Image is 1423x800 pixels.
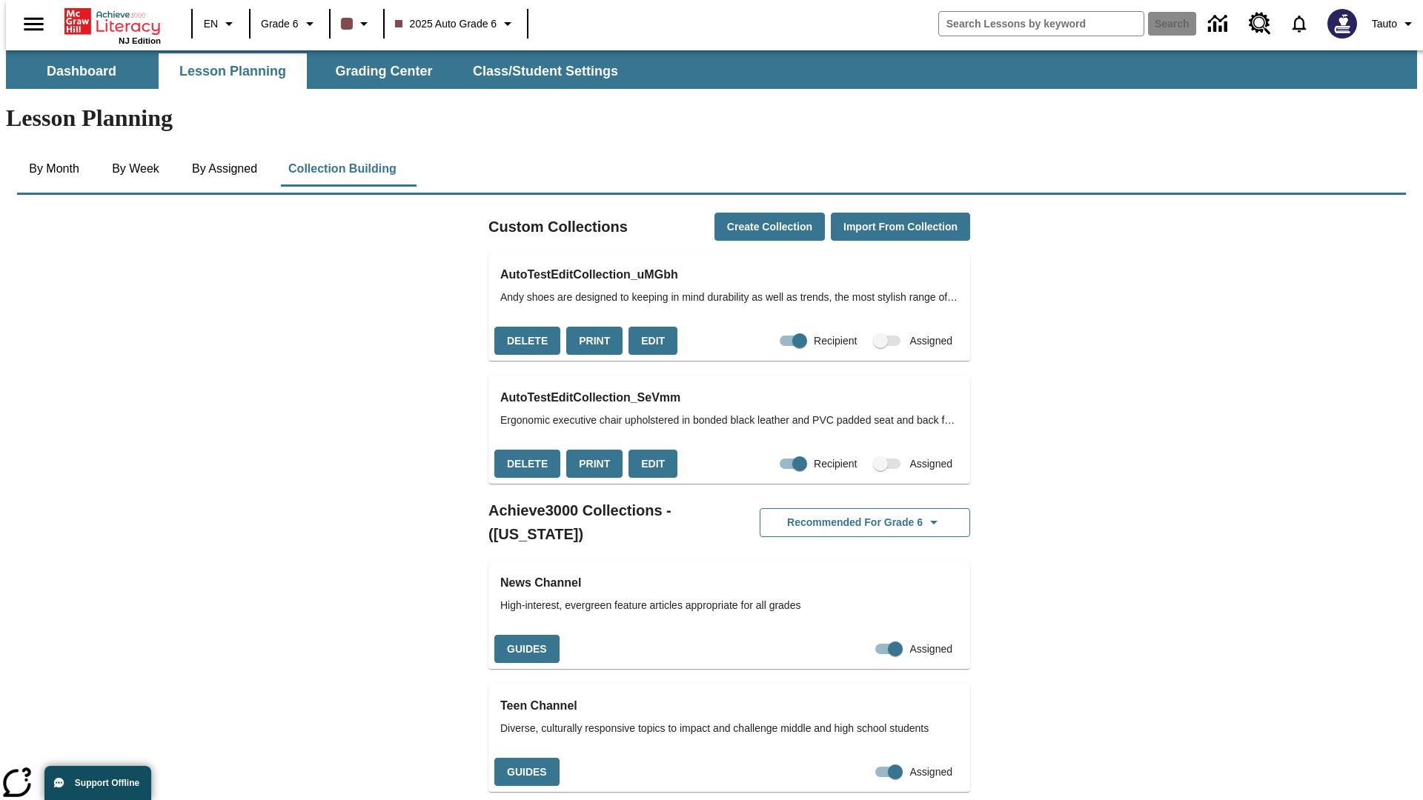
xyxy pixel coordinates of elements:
h3: News Channel [500,573,958,593]
div: SubNavbar [6,53,631,89]
h3: AutoTestEditCollection_uMGbh [500,264,958,285]
button: By Month [17,151,91,187]
button: Edit [628,450,677,479]
button: Class: 2025 Auto Grade 6, Select your class [389,10,523,37]
a: Resource Center, Will open in new tab [1240,4,1280,44]
h2: Custom Collections [488,215,628,239]
a: Notifications [1280,4,1318,43]
button: By Week [99,151,173,187]
button: Grading Center [310,53,458,89]
button: Print, will open in a new window [566,327,623,356]
button: Print, will open in a new window [566,450,623,479]
h1: Lesson Planning [6,104,1417,132]
div: SubNavbar [6,50,1417,89]
button: Guides [494,635,560,664]
button: Dashboard [7,53,156,89]
button: By Assigned [180,151,269,187]
button: Grade: Grade 6, Select a grade [255,10,325,37]
button: Select a new avatar [1318,4,1366,43]
span: 2025 Auto Grade 6 [395,16,497,32]
button: Edit [628,327,677,356]
button: Language: EN, Select a language [197,10,245,37]
button: Lesson Planning [159,53,307,89]
span: Support Offline [75,778,139,788]
span: Recipient [814,333,857,349]
button: Recommended for Grade 6 [760,508,970,537]
span: Ergonomic executive chair upholstered in bonded black leather and PVC padded seat and back for al... [500,413,958,428]
span: Tauto [1372,16,1397,32]
button: Open side menu [12,2,56,46]
span: Assigned [909,456,952,472]
button: Delete [494,450,560,479]
span: NJ Edition [119,36,161,45]
h3: AutoTestEditCollection_SeVmm [500,387,958,408]
a: Data Center [1199,4,1240,44]
button: Guides [494,758,560,787]
img: Avatar [1327,9,1357,39]
span: Diverse, culturally responsive topics to impact and challenge middle and high school students [500,721,958,736]
button: Profile/Settings [1366,10,1423,37]
span: Grade 6 [261,16,299,32]
input: search field [939,12,1144,36]
span: High-interest, evergreen feature articles appropriate for all grades [500,598,958,613]
span: Assigned [909,764,952,780]
button: Support Offline [44,766,151,800]
span: EN [204,16,218,32]
span: Recipient [814,456,857,472]
h3: Teen Channel [500,696,958,716]
span: Andy shoes are designed to keeping in mind durability as well as trends, the most stylish range o... [500,290,958,305]
span: Assigned [909,333,952,349]
a: Home [64,7,161,36]
button: Delete [494,327,560,356]
button: Class/Student Settings [461,53,630,89]
div: Home [64,5,161,45]
h2: Achieve3000 Collections - ([US_STATE]) [488,499,729,546]
button: Class color is dark brown. Change class color [335,10,379,37]
button: Import from Collection [831,213,970,241]
button: Create Collection [714,213,825,241]
span: Assigned [909,641,952,657]
button: Collection Building [276,151,408,187]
